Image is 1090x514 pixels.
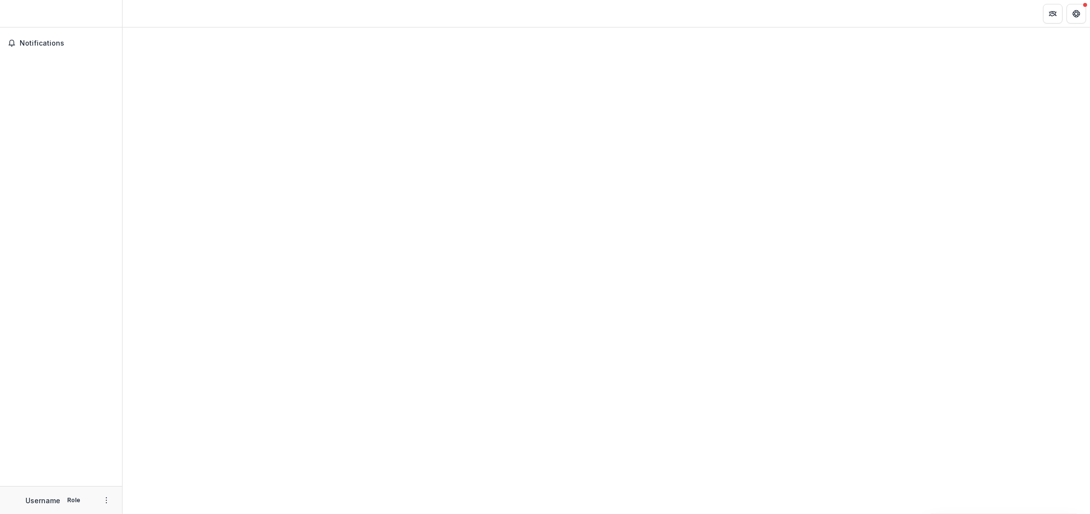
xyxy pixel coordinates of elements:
[20,39,114,48] span: Notifications
[1066,4,1086,24] button: Get Help
[100,494,112,506] button: More
[4,35,118,51] button: Notifications
[64,496,83,505] p: Role
[25,495,60,506] p: Username
[1043,4,1063,24] button: Partners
